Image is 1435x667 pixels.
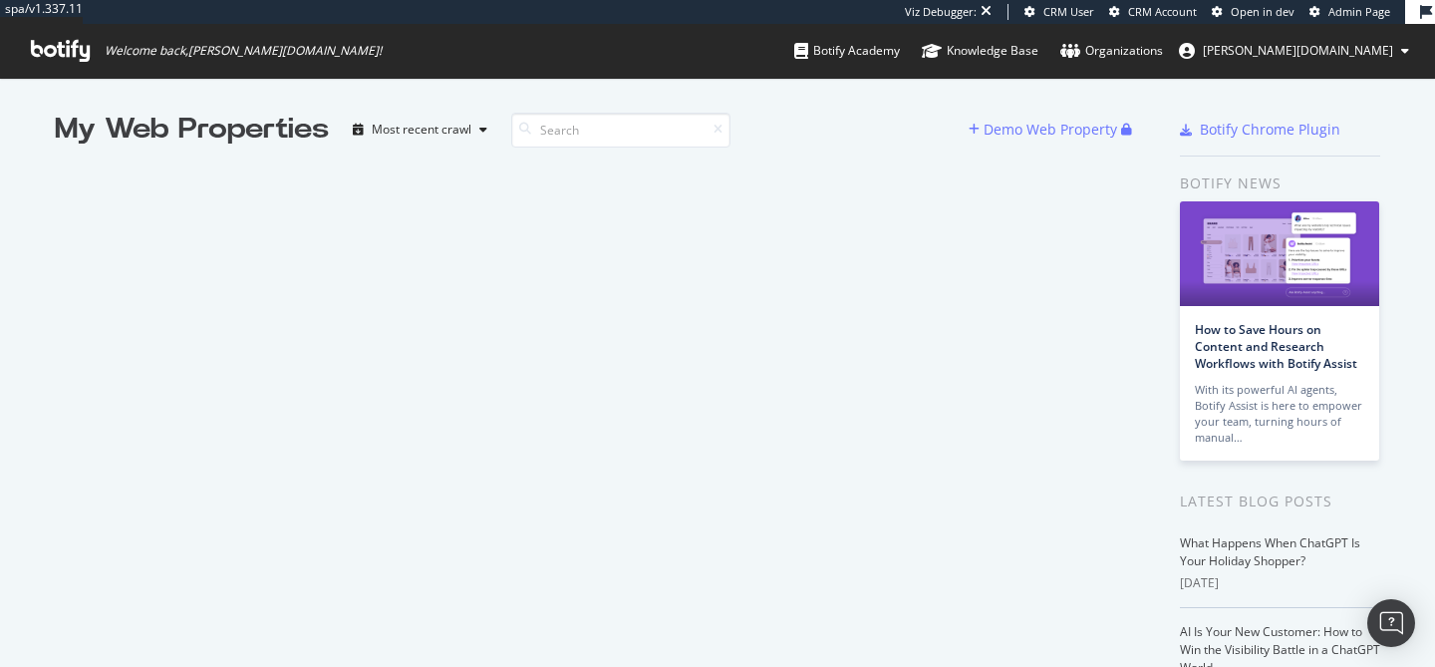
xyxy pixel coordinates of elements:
div: Demo Web Property [984,120,1117,140]
button: [PERSON_NAME][DOMAIN_NAME] [1163,35,1425,67]
div: Botify Academy [794,41,900,61]
a: How to Save Hours on Content and Research Workflows with Botify Assist [1195,321,1357,372]
div: With its powerful AI agents, Botify Assist is here to empower your team, turning hours of manual… [1195,382,1364,446]
button: Demo Web Property [969,114,1121,146]
div: Latest Blog Posts [1180,491,1380,512]
input: Search [511,113,730,148]
div: Botify Chrome Plugin [1200,120,1340,140]
div: [DATE] [1180,574,1380,592]
a: Organizations [1060,24,1163,78]
a: Demo Web Property [969,121,1121,138]
img: How to Save Hours on Content and Research Workflows with Botify Assist [1180,201,1379,306]
a: Knowledge Base [922,24,1038,78]
span: Admin Page [1328,4,1390,19]
span: Welcome back, [PERSON_NAME][DOMAIN_NAME] ! [105,43,382,59]
div: Botify news [1180,172,1380,194]
a: Open in dev [1212,4,1294,20]
a: Admin Page [1309,4,1390,20]
div: Knowledge Base [922,41,1038,61]
span: CRM User [1043,4,1094,19]
span: Open in dev [1231,4,1294,19]
a: What Happens When ChatGPT Is Your Holiday Shopper? [1180,534,1360,569]
span: CRM Account [1128,4,1197,19]
a: CRM Account [1109,4,1197,20]
div: Organizations [1060,41,1163,61]
a: CRM User [1024,4,1094,20]
div: My Web Properties [55,110,329,150]
button: Most recent crawl [345,114,495,146]
a: Botify Chrome Plugin [1180,120,1340,140]
div: Open Intercom Messenger [1367,599,1415,647]
span: jenny.ren [1203,42,1393,59]
a: Botify Academy [794,24,900,78]
div: Most recent crawl [372,124,471,136]
div: Viz Debugger: [905,4,977,20]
